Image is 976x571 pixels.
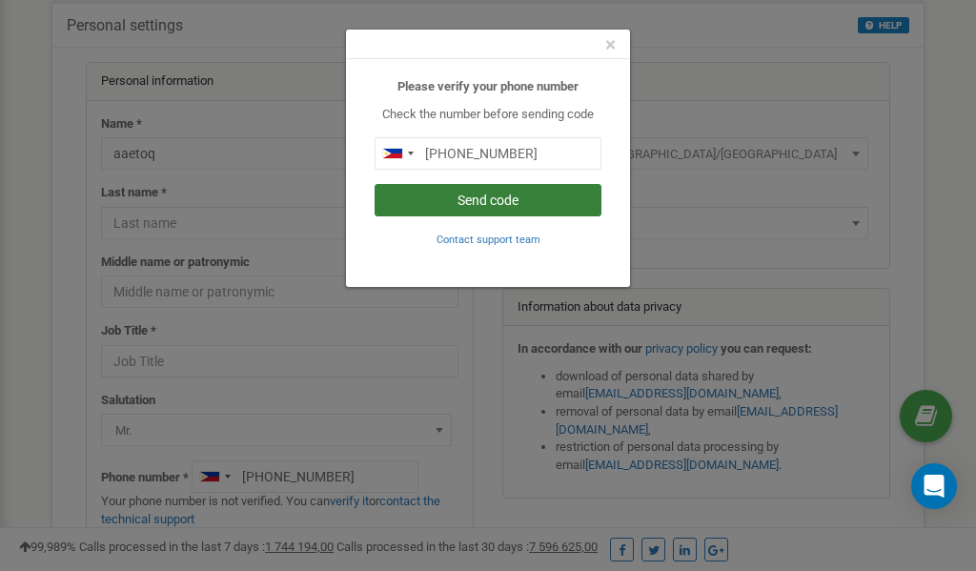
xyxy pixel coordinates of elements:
[376,138,419,169] div: Telephone country code
[375,106,601,124] p: Check the number before sending code
[375,137,601,170] input: 0905 123 4567
[397,79,579,93] b: Please verify your phone number
[437,232,540,246] a: Contact support team
[605,33,616,56] span: ×
[911,463,957,509] div: Open Intercom Messenger
[375,184,601,216] button: Send code
[437,234,540,246] small: Contact support team
[605,35,616,55] button: Close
